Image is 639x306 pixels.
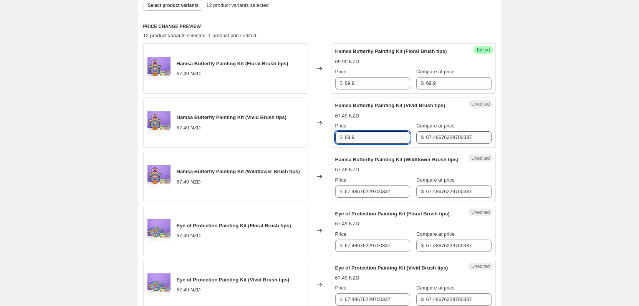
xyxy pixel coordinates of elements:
[340,134,343,140] span: $
[335,48,447,54] span: Hamsa Butterfly Painting Kit (Floral Brush tips)
[335,123,347,129] span: Price
[340,80,343,86] span: $
[177,178,201,186] div: 67.49 NZD
[421,296,424,302] span: $
[177,61,288,66] span: Hamsa Butterfly Painting Kit (Floral Brush tips)
[147,219,171,242] img: NewMystical_Eye_Coloured_80x.jpg
[421,134,424,140] span: $
[335,157,459,162] span: Hamsa Butterfly Painting Kit (Wildflower Brush tips)
[340,243,343,248] span: $
[177,169,300,174] span: Hamsa Butterfly Painting Kit (Wildflower Brush tips)
[147,165,171,188] img: NewMystical_Hamsa_Coloured_80x.jpg
[335,265,448,271] span: Eye of Protection Painting Kit (Vivid Brush tips)
[340,189,343,194] span: $
[143,33,258,38] span: 12 product variants selected. 1 product price edited:
[177,223,291,228] span: Eye of Protection Painting Kit (Floral Brush tips)
[335,69,347,74] span: Price
[335,285,347,291] span: Price
[147,57,171,80] img: NewMystical_Hamsa_Coloured_80x.jpg
[335,166,359,174] div: 67.49 NZD
[335,177,347,183] span: Price
[177,286,201,294] div: 67.49 NZD
[177,277,290,283] span: Eye of Protection Painting Kit (Vivid Brush tips)
[147,273,171,296] img: NewMystical_Eye_Coloured_80x.jpg
[471,101,490,107] span: Unedited
[335,274,359,282] div: 67.49 NZD
[335,220,359,228] div: 67.49 NZD
[177,124,201,132] div: 67.49 NZD
[335,231,347,237] span: Price
[416,123,455,129] span: Compare at price
[477,47,490,53] span: Edited
[335,211,450,217] span: Eye of Protection Painting Kit (Floral Brush tips)
[148,2,199,8] span: Select product variants
[471,263,490,270] span: Unedited
[335,112,359,120] div: 67.49 NZD
[340,296,343,302] span: $
[421,80,424,86] span: $
[206,2,269,9] span: 12 product variants selected
[421,243,424,248] span: $
[335,103,445,108] span: Hamsa Butterfly Painting Kit (Vivid Brush tips)
[416,285,455,291] span: Compare at price
[143,23,496,30] h6: PRICE CHANGE PREVIEW
[335,58,359,66] div: 69.90 NZD
[416,231,455,237] span: Compare at price
[471,209,490,215] span: Unedited
[471,155,490,161] span: Unedited
[147,111,171,134] img: NewMystical_Hamsa_Coloured_80x.jpg
[416,177,455,183] span: Compare at price
[421,189,424,194] span: $
[416,69,455,74] span: Compare at price
[177,70,201,78] div: 67.49 NZD
[177,114,287,120] span: Hamsa Butterfly Painting Kit (Vivid Brush tips)
[177,232,201,240] div: 67.49 NZD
